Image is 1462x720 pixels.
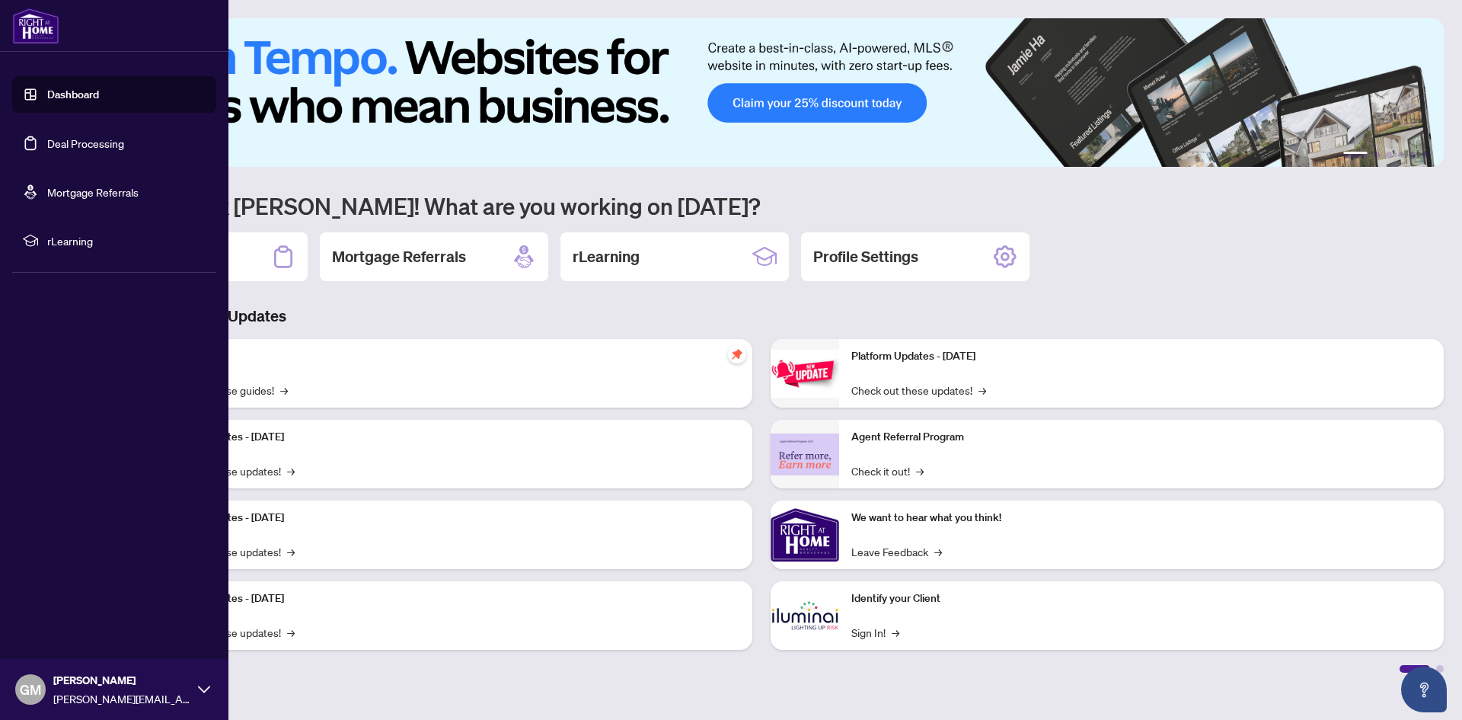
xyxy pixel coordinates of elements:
[916,462,924,479] span: →
[47,88,99,101] a: Dashboard
[287,462,295,479] span: →
[160,510,740,526] p: Platform Updates - [DATE]
[1422,152,1428,158] button: 6
[1398,152,1404,158] button: 4
[851,543,942,560] a: Leave Feedback→
[332,246,466,267] h2: Mortgage Referrals
[287,543,295,560] span: →
[851,590,1432,607] p: Identify your Client
[771,350,839,398] img: Platform Updates - June 23, 2025
[1374,152,1380,158] button: 2
[851,462,924,479] a: Check it out!→
[1410,152,1416,158] button: 5
[79,18,1444,167] img: Slide 0
[771,501,839,569] img: We want to hear what you think!
[79,191,1444,220] h1: Welcome back [PERSON_NAME]! What are you working on [DATE]?
[160,348,740,365] p: Self-Help
[160,429,740,446] p: Platform Updates - [DATE]
[851,510,1432,526] p: We want to hear what you think!
[1386,152,1392,158] button: 3
[12,8,59,44] img: logo
[79,306,1444,327] h3: Brokerage & Industry Updates
[771,434,839,475] img: Agent Referral Program
[851,624,899,641] a: Sign In!→
[287,624,295,641] span: →
[280,382,288,398] span: →
[53,690,190,707] span: [PERSON_NAME][EMAIL_ADDRESS][PERSON_NAME][DOMAIN_NAME]
[47,185,139,199] a: Mortgage Referrals
[160,590,740,607] p: Platform Updates - [DATE]
[851,429,1432,446] p: Agent Referral Program
[728,345,746,363] span: pushpin
[851,348,1432,365] p: Platform Updates - [DATE]
[573,246,640,267] h2: rLearning
[851,382,986,398] a: Check out these updates!→
[978,382,986,398] span: →
[20,679,41,700] span: GM
[892,624,899,641] span: →
[934,543,942,560] span: →
[53,672,190,689] span: [PERSON_NAME]
[1401,667,1447,712] button: Open asap
[771,581,839,650] img: Identify your Client
[47,136,124,150] a: Deal Processing
[1343,152,1368,158] button: 1
[47,232,206,249] span: rLearning
[813,246,918,267] h2: Profile Settings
